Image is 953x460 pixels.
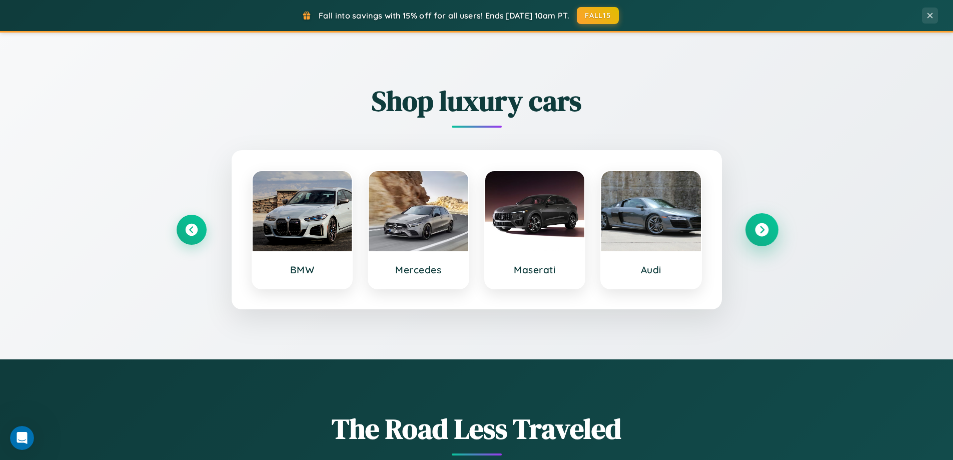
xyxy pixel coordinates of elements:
[379,264,458,276] h3: Mercedes
[177,409,777,448] h1: The Road Less Traveled
[611,264,691,276] h3: Audi
[495,264,575,276] h3: Maserati
[577,7,619,24] button: FALL15
[10,426,34,450] iframe: Intercom live chat
[177,82,777,120] h2: Shop luxury cars
[263,264,342,276] h3: BMW
[319,11,569,21] span: Fall into savings with 15% off for all users! Ends [DATE] 10am PT.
